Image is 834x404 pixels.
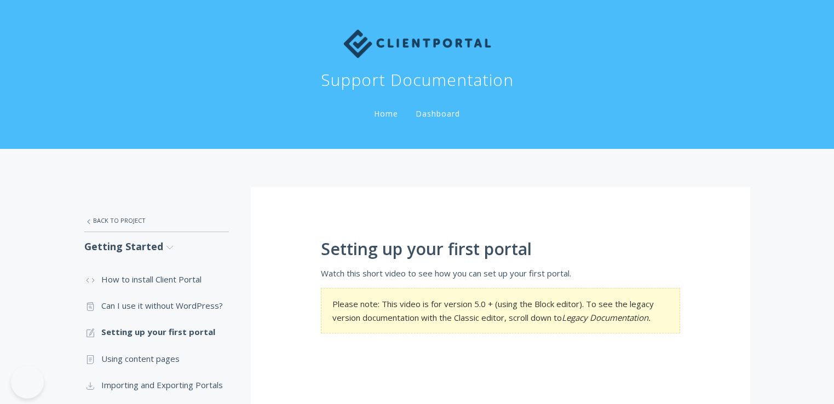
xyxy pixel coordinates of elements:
[321,240,680,258] h1: Setting up your first portal
[84,232,229,261] a: Getting Started
[11,366,44,399] iframe: Toggle Customer Support
[84,319,229,345] a: Setting up your first portal
[84,345,229,372] a: Using content pages
[413,108,462,119] a: Dashboard
[84,292,229,319] a: Can I use it without WordPress?
[321,69,514,91] h1: Support Documentation
[84,209,229,232] a: Back to Project
[84,372,229,398] a: Importing and Exporting Portals
[321,288,680,333] section: Please note: This video is for version 5.0 + (using the Block editor). To see the legacy version ...
[372,108,400,119] a: Home
[321,267,680,280] p: Watch this short video to see how you can set up your first portal.
[84,266,229,292] a: How to install Client Portal
[562,312,651,323] em: Legacy Documentation.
